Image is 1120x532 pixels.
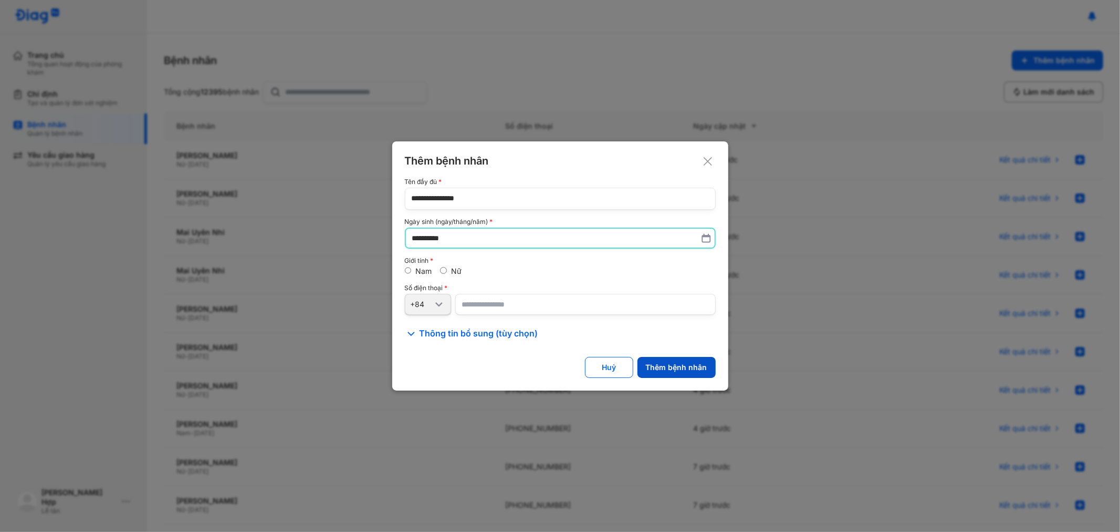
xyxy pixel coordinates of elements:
[646,363,707,372] div: Thêm bệnh nhân
[405,257,716,264] div: Giới tính
[405,284,716,292] div: Số điện thoại
[405,218,716,226] div: Ngày sinh (ngày/tháng/năm)
[415,267,432,275] label: Nam
[637,357,716,378] button: Thêm bệnh nhân
[411,300,433,309] div: +84
[585,357,633,378] button: Huỷ
[405,178,716,186] div: Tên đầy đủ
[420,328,538,340] span: Thông tin bổ sung (tùy chọn)
[405,154,716,168] div: Thêm bệnh nhân
[451,267,462,275] label: Nữ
